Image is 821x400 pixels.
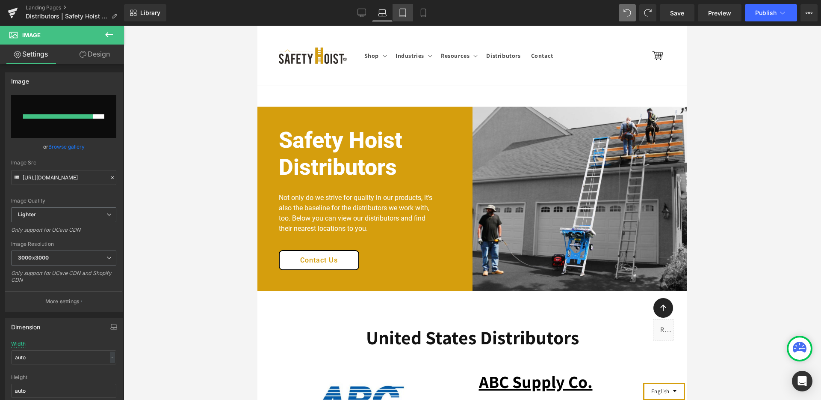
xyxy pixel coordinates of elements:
p: Not only do we strive for quality in our products, it's also the baseline for the distributors we... [21,167,183,208]
input: Link [11,170,116,185]
a: Mobile [413,4,434,21]
span: English [394,361,412,370]
button: Undo [619,4,636,21]
div: Open Intercom Messenger [792,371,812,391]
a: Design [64,45,126,64]
div: Width [11,341,26,347]
div: Dimension [11,319,41,331]
input: auto [11,384,116,398]
div: - [110,352,115,363]
a: Desktop [351,4,372,21]
a: Browse gallery [48,139,85,154]
div: Only support for UCare CDN [11,227,116,239]
h2: United States Distributors [6,300,423,324]
b: Lighter [18,211,36,218]
b: 3000x3000 [18,254,49,261]
span: Preview [708,9,731,18]
span: Distributors | Safety Hoist Company [26,13,108,20]
a: Laptop [372,4,393,21]
iframe: To enrich screen reader interactions, please activate Accessibility in Grammarly extension settings [257,26,687,400]
div: Image Src [11,160,116,166]
a: New Library [124,4,166,21]
button: More [800,4,818,21]
p: More settings [45,298,80,305]
span: Publish [755,9,777,16]
div: Image Quality [11,198,116,204]
span: Library [140,9,160,17]
a: Landing Pages [26,4,124,11]
button: More settings [5,291,122,311]
span: Image [22,32,41,39]
div: Image Resolution [11,241,116,247]
a: Tablet [393,4,413,21]
button: Publish [745,4,797,21]
button: Redo [639,4,656,21]
a: ABC Supply Co. [221,345,335,367]
a: Preview [698,4,741,21]
span: Contact [274,26,296,34]
input: auto [11,350,116,364]
span: Save [670,9,684,18]
div: Only support for UCare CDN and Shopify CDN [11,270,116,289]
div: or [11,142,116,151]
div: Image [11,73,29,85]
a: Contact Us [21,224,102,245]
div: Height [11,374,116,380]
h1: Safety Hoist Distributors [21,101,183,155]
